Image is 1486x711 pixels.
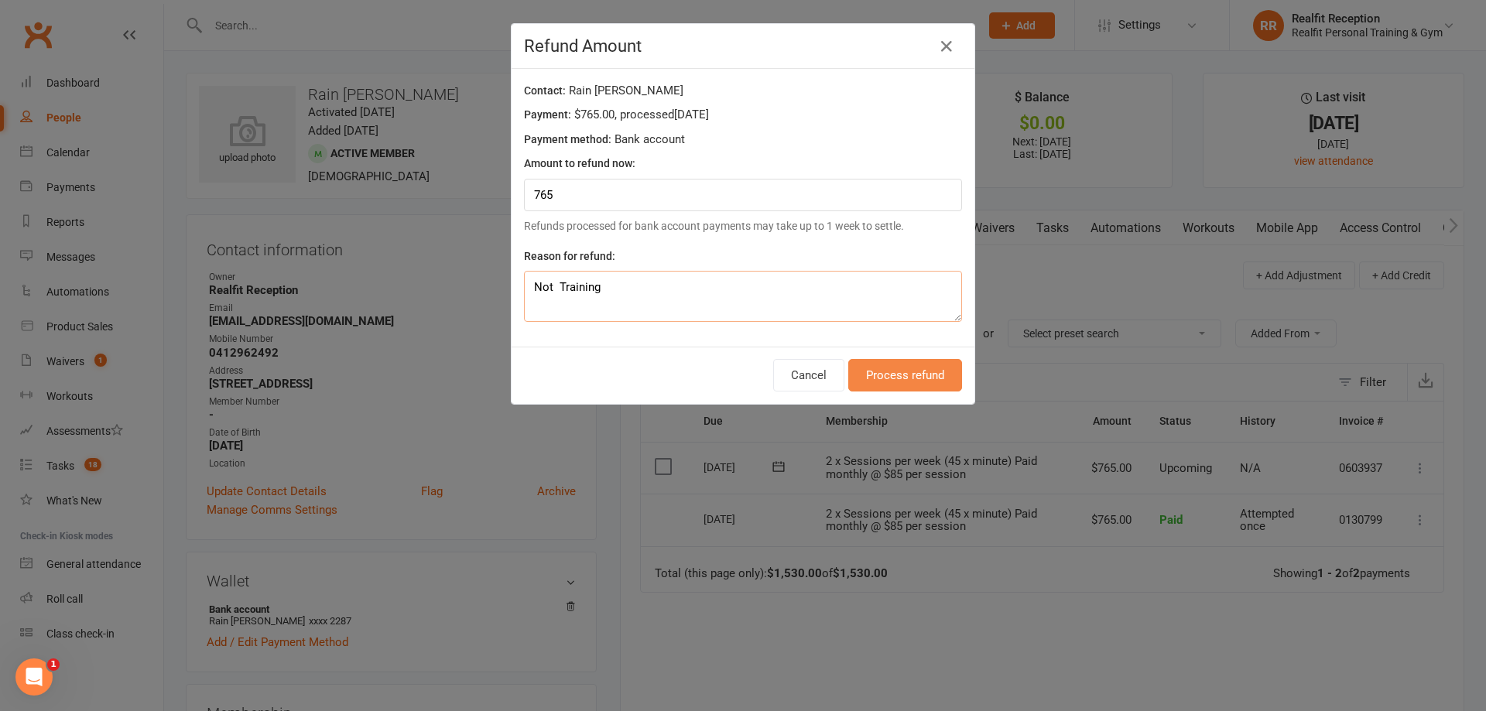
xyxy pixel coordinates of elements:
label: Payment: [524,106,571,123]
div: Rain [PERSON_NAME] [524,81,962,105]
a: Close [934,34,959,59]
button: Process refund [848,359,962,391]
span: 1 [47,658,60,671]
div: Bank account [524,130,962,154]
textarea: Not Training [524,271,962,322]
button: Cancel [773,359,844,391]
label: Contact: [524,82,566,99]
h4: Refund Amount [524,36,962,56]
label: Amount to refund now: [524,155,635,172]
label: Payment method: [524,131,611,148]
div: Refunds processed for bank account payments may take up to 1 week to settle. [524,217,962,234]
div: $765.00 , processed [DATE] [524,105,962,129]
label: Reason for refund: [524,248,615,265]
iframe: Intercom live chat [15,658,53,696]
